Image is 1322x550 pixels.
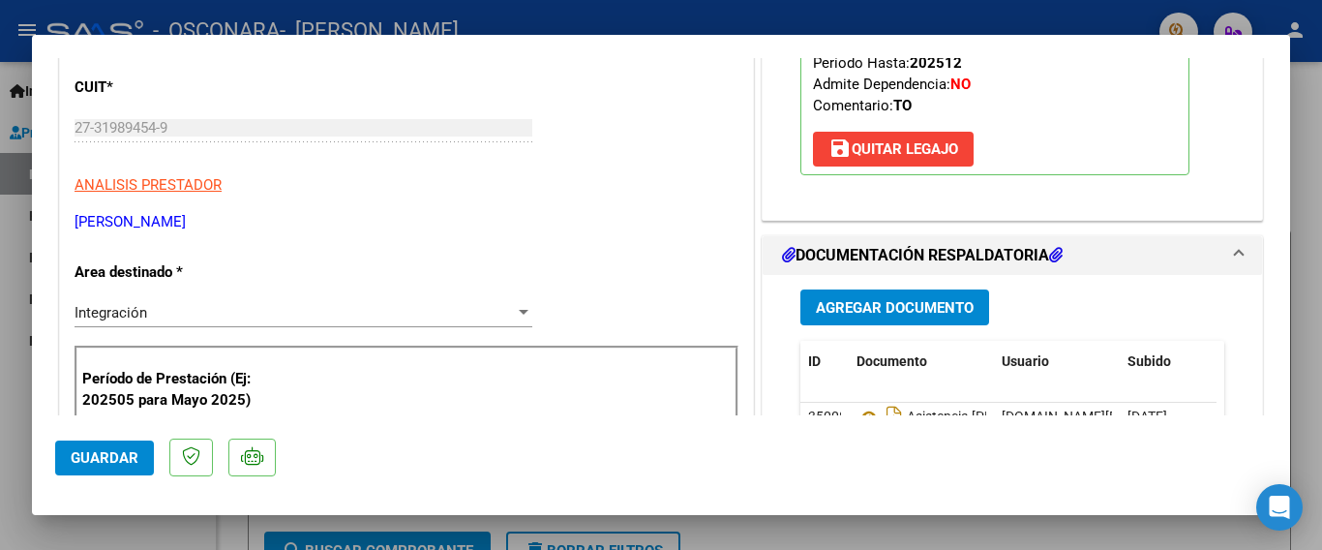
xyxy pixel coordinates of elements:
[808,353,821,369] span: ID
[75,211,738,233] p: [PERSON_NAME]
[816,299,974,317] span: Agregar Documento
[1120,341,1217,382] datatable-header-cell: Subido
[813,132,974,167] button: Quitar Legajo
[828,140,958,158] span: Quitar Legajo
[1127,353,1171,369] span: Subido
[800,290,989,325] button: Agregar Documento
[910,54,962,72] strong: 202512
[71,449,138,467] span: Guardar
[782,244,1063,267] h1: DOCUMENTACIÓN RESPALDATORIA
[800,341,849,382] datatable-header-cell: ID
[75,176,222,194] span: ANALISIS PRESTADOR
[75,261,274,284] p: Area destinado *
[808,409,847,424] span: 35008
[994,341,1120,382] datatable-header-cell: Usuario
[856,353,927,369] span: Documento
[950,76,971,93] strong: NO
[828,137,852,160] mat-icon: save
[893,97,912,114] strong: TO
[82,368,277,412] p: Período de Prestación (Ej: 202505 para Mayo 2025)
[75,304,147,321] span: Integración
[75,76,274,99] p: CUIT
[1256,484,1303,531] div: Open Intercom Messenger
[813,97,912,114] span: Comentario:
[856,410,1139,425] span: Asistencia [PERSON_NAME] C ([DATE])
[763,236,1262,275] mat-expansion-panel-header: DOCUMENTACIÓN RESPALDATORIA
[1002,353,1049,369] span: Usuario
[1127,409,1167,424] span: [DATE]
[849,341,994,382] datatable-header-cell: Documento
[55,441,154,475] button: Guardar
